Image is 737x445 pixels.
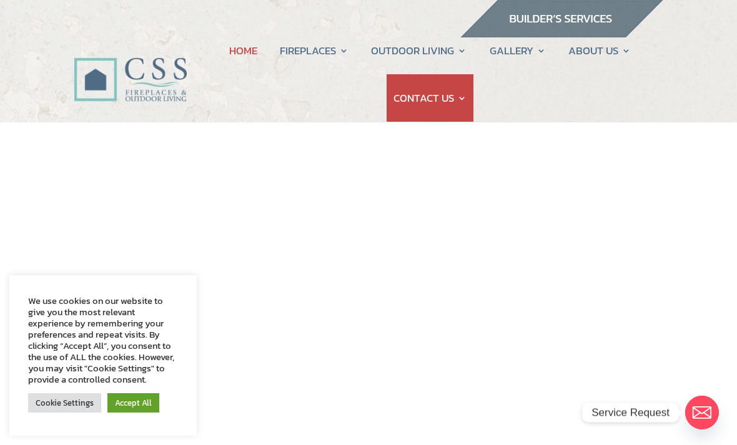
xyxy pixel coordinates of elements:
[28,393,101,413] a: Cookie Settings
[460,26,663,42] a: builder services construction supply
[229,27,257,74] a: HOME
[371,27,467,74] a: OUTDOOR LIVING
[28,295,178,385] div: We use cookies on our website to give you the most relevant experience by remembering your prefer...
[107,393,159,413] a: Accept All
[280,27,349,74] a: FIREPLACES
[685,396,719,429] a: Email
[74,27,187,107] img: CSS Fireplaces & Outdoor Living (Formerly Construction Solutions & Supply)- Jacksonville Ormond B...
[393,74,467,122] a: CONTACT US
[490,27,546,74] a: GALLERY
[568,27,631,74] a: ABOUT US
